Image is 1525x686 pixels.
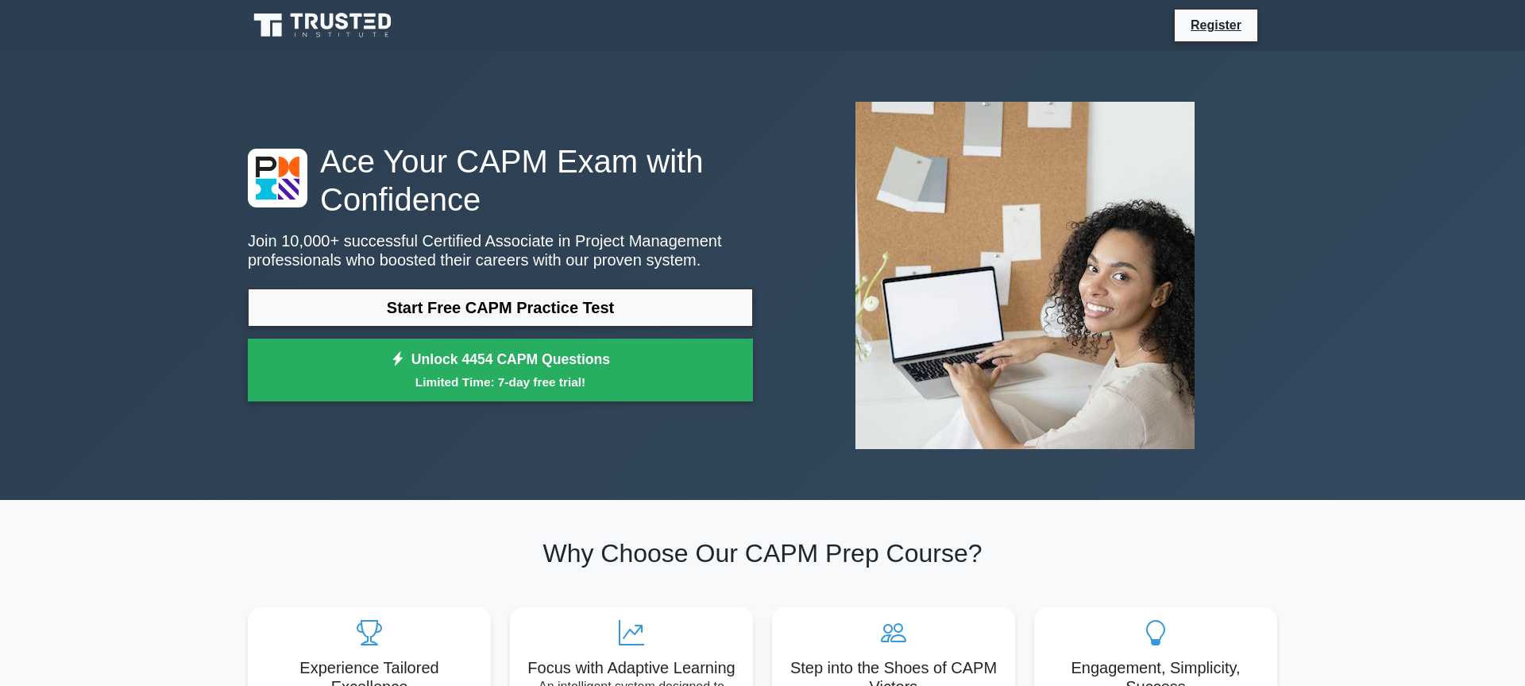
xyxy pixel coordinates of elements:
[248,289,753,327] a: Start Free CAPM Practice Test
[523,658,740,677] h5: Focus with Adaptive Learning
[248,538,1277,568] h2: Why Choose Our CAPM Prep Course?
[248,231,753,269] p: Join 10,000+ successful Certified Associate in Project Management professionals who boosted their...
[1181,15,1251,35] a: Register
[248,339,753,402] a: Unlock 4454 CAPM QuestionsLimited Time: 7-day free trial!
[268,373,733,391] small: Limited Time: 7-day free trial!
[248,142,753,219] h1: Ace Your CAPM Exam with Confidence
